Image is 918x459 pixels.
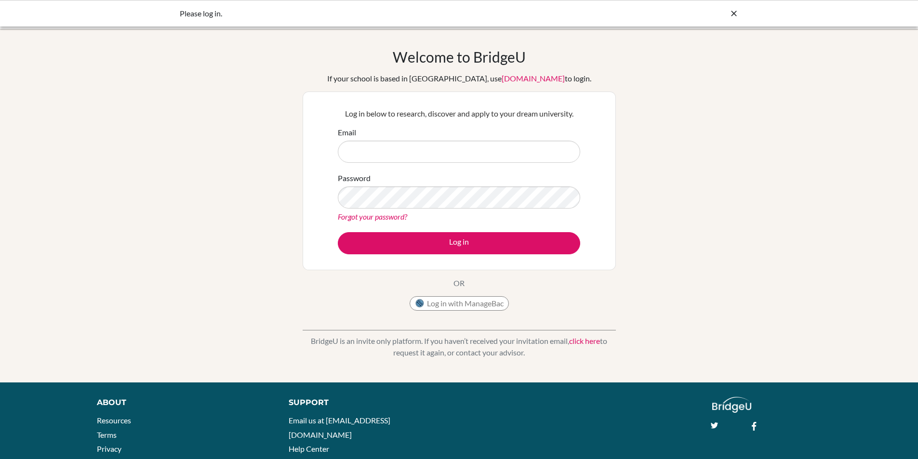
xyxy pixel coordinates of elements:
div: Please log in. [180,8,594,19]
label: Email [338,127,356,138]
div: About [97,397,267,408]
p: OR [453,277,465,289]
a: Terms [97,430,117,439]
h1: Welcome to BridgeU [393,48,526,66]
button: Log in [338,232,580,254]
a: Privacy [97,444,121,453]
button: Log in with ManageBac [410,296,509,311]
p: Log in below to research, discover and apply to your dream university. [338,108,580,119]
div: Support [289,397,448,408]
a: [DOMAIN_NAME] [502,74,565,83]
a: Resources [97,416,131,425]
a: Forgot your password? [338,212,407,221]
img: logo_white@2x-f4f0deed5e89b7ecb1c2cc34c3e3d731f90f0f143d5ea2071677605dd97b5244.png [712,397,751,413]
a: Email us at [EMAIL_ADDRESS][DOMAIN_NAME] [289,416,390,439]
div: If your school is based in [GEOGRAPHIC_DATA], use to login. [327,73,591,84]
p: BridgeU is an invite only platform. If you haven’t received your invitation email, to request it ... [303,335,616,358]
a: click here [569,336,600,345]
a: Help Center [289,444,329,453]
label: Password [338,172,371,184]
